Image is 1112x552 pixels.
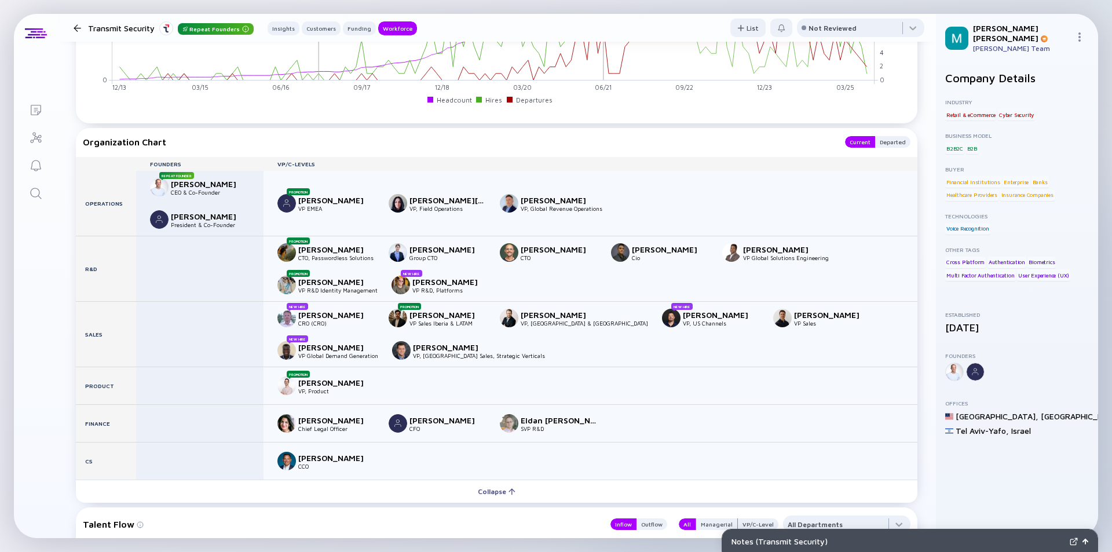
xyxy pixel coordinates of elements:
div: New Hire [287,303,308,310]
button: Current [845,136,875,148]
div: [PERSON_NAME] [743,244,820,254]
div: VP Sales [794,320,870,327]
div: Enterprise [1003,176,1030,188]
tspan: 03/20 [513,84,532,92]
div: Sales [76,302,136,367]
button: Outflow [637,518,667,530]
div: Insights [268,23,299,34]
div: VP Global Demand Generation [298,352,378,359]
div: [PERSON_NAME] [298,415,375,425]
div: CCO [298,463,375,470]
div: New Hire [401,270,422,277]
div: Business Model [945,132,1089,139]
div: Not Reviewed [809,24,857,32]
div: [PERSON_NAME] [413,342,489,352]
div: Organization Chart [83,136,833,148]
tspan: 4 [880,49,884,57]
div: Group CTO [409,254,486,261]
div: R&D [76,236,136,301]
a: Search [14,178,57,206]
div: VP R&D Identity Management [298,287,378,294]
div: Repeat Founder [159,172,194,179]
div: New Hire [671,303,693,310]
div: Finance [76,405,136,442]
div: Product [76,367,136,404]
a: Lists [14,95,57,123]
button: Inflow [610,518,637,530]
div: [PERSON_NAME] [298,195,375,205]
div: President & Co-Founder [171,221,247,228]
button: Collapse [76,480,917,503]
div: Authentication [987,257,1026,268]
img: Niels Decraene picture [277,194,296,213]
div: [PERSON_NAME][DATE] [409,195,486,205]
div: [PERSON_NAME] [298,453,375,463]
img: Ron Peleg picture [277,243,296,262]
div: VP EMEA [298,205,375,212]
tspan: 03/15 [192,84,209,92]
div: SVP R&D [521,425,597,432]
h2: Company Details [945,71,1089,85]
img: David French picture [773,309,792,327]
div: Multi Factor Authentication [945,269,1016,281]
div: Talent Flow [83,516,599,533]
img: David Navarro picture [389,309,407,327]
div: Eldan [PERSON_NAME] [521,415,597,425]
div: Collapse [471,482,522,500]
tspan: 03/25 [836,84,854,92]
div: CTO [521,254,597,261]
img: Jon Pringle picture [662,309,681,327]
div: Cross Platform [945,257,986,268]
div: Promotion [398,303,421,310]
div: [PERSON_NAME] [298,277,375,287]
img: Mirit Barak ️ picture [389,414,407,433]
button: Workforce [378,21,417,35]
div: [PERSON_NAME] Team [973,44,1070,53]
img: Shmulik Regev picture [500,243,518,262]
div: Customers [302,23,341,34]
img: Ashley Arbuckle picture [277,452,296,470]
div: [PERSON_NAME] [298,342,375,352]
div: Offices [945,400,1089,407]
tspan: 2 [880,63,883,70]
div: [PERSON_NAME] [412,277,489,287]
div: Promotion [287,270,310,277]
div: VP Sales Iberia & LATAM [409,320,486,327]
div: Tel Aviv-Yafo , [956,426,1009,436]
div: Buyer [945,166,1089,173]
tspan: 06/16 [272,84,290,92]
div: CTO, Passwordless Solutions [298,254,375,261]
img: David Mahdi picture [611,243,630,262]
div: Retail & eCommerce [945,109,996,120]
div: Promotion [287,237,310,244]
img: Christophe Culine picture [277,309,296,327]
div: CFO [409,425,486,432]
div: [PERSON_NAME] ️ [409,415,486,425]
button: List [730,19,766,37]
div: [PERSON_NAME] [409,244,486,254]
tspan: 12/18 [435,84,449,92]
div: VP R&D, Platforms [412,287,489,294]
div: VP, US Channels [683,320,759,327]
div: Biometrics [1027,257,1056,268]
div: User Experience (UX) [1017,269,1070,281]
img: Geoff W. picture [392,341,411,360]
div: Established [945,311,1089,318]
div: Transmit Security [88,21,254,35]
div: [PERSON_NAME] [298,378,375,388]
div: [PERSON_NAME] [521,195,597,205]
tspan: 0 [880,76,884,83]
div: Workforce [378,23,417,34]
button: VP/C-Level [738,518,778,530]
div: Banks [1031,176,1049,188]
div: [PERSON_NAME] [521,310,597,320]
div: VP, Field Operations [409,205,486,212]
div: B2B [966,142,978,154]
img: Eldan Ben Haim picture [500,414,518,433]
img: Kiran Judge picture [277,414,296,433]
img: United States Flag [945,412,953,421]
